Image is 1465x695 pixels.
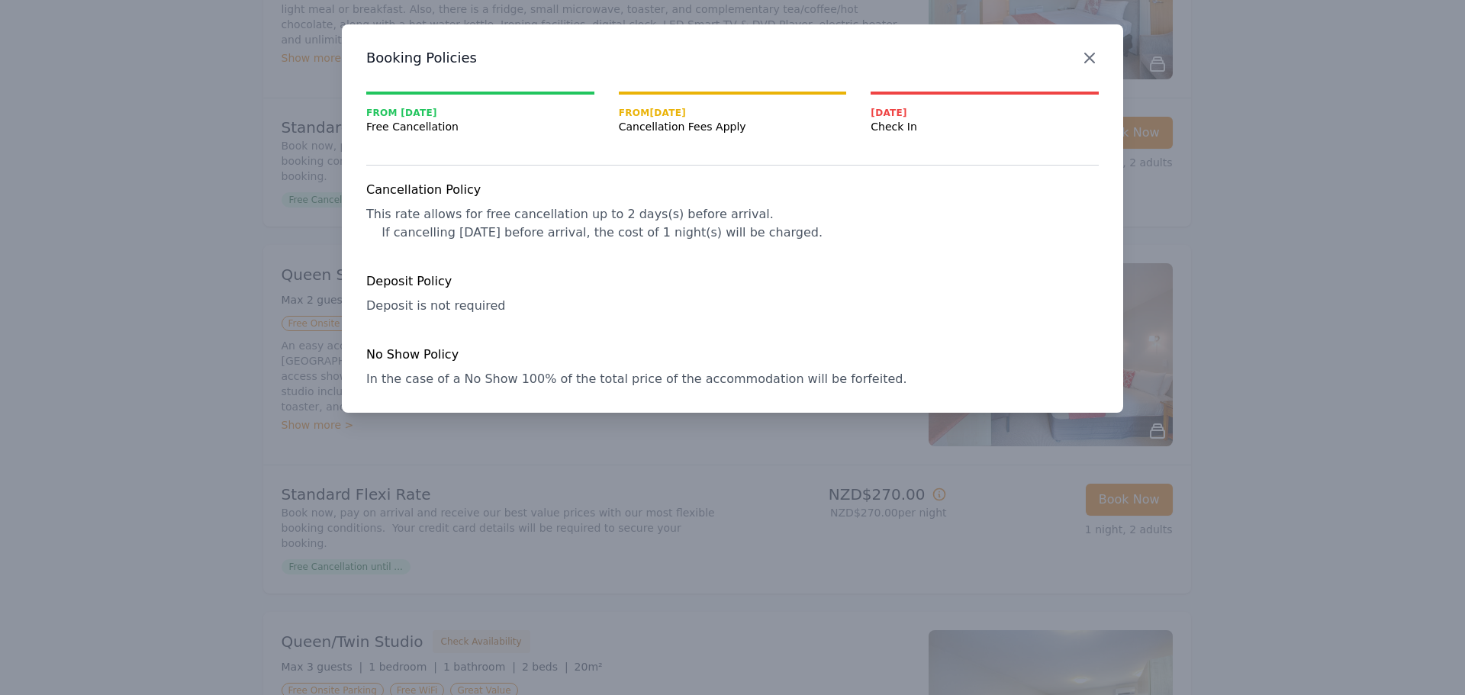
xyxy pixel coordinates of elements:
span: [DATE] [871,107,1099,119]
span: Cancellation Fees Apply [619,119,847,134]
span: Free Cancellation [366,119,594,134]
span: In the case of a No Show 100% of the total price of the accommodation will be forfeited. [366,372,906,386]
h3: Booking Policies [366,49,1099,67]
span: From [DATE] [366,107,594,119]
span: From [DATE] [619,107,847,119]
span: This rate allows for free cancellation up to 2 days(s) before arrival. If cancelling [DATE] befor... [366,207,823,240]
h4: No Show Policy [366,346,1099,364]
span: Deposit is not required [366,298,505,313]
nav: Progress mt-20 [366,92,1099,134]
h4: Deposit Policy [366,272,1099,291]
h4: Cancellation Policy [366,181,1099,199]
span: Check In [871,119,1099,134]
